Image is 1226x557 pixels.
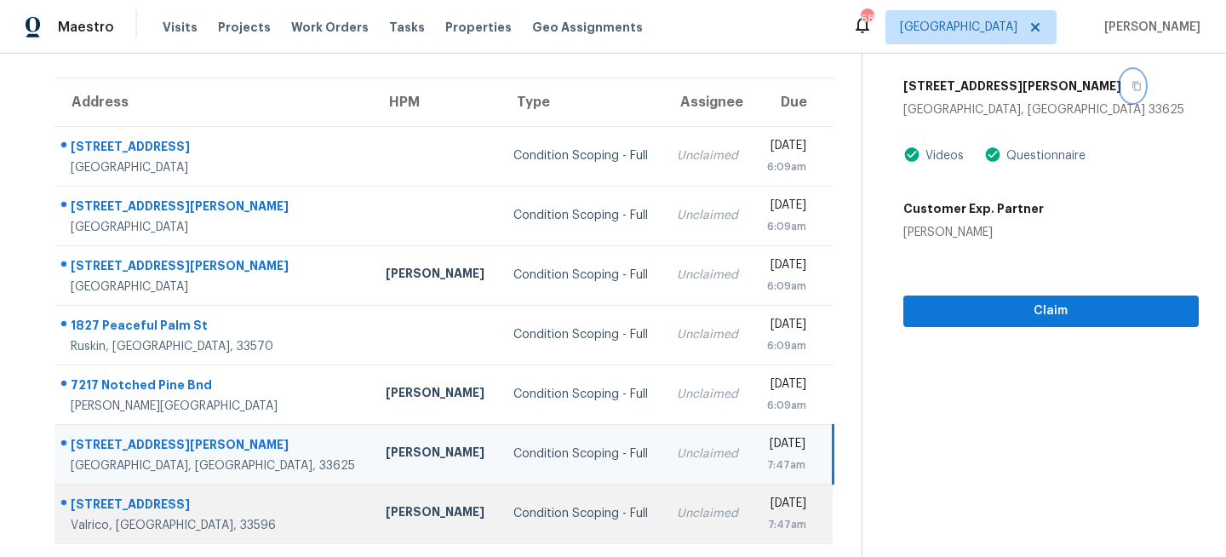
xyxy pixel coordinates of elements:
[766,495,807,516] div: [DATE]
[903,224,1044,241] div: [PERSON_NAME]
[386,384,486,405] div: [PERSON_NAME]
[766,278,807,295] div: 6:09am
[903,78,1121,95] h5: [STREET_ADDRESS][PERSON_NAME]
[163,19,198,36] span: Visits
[917,301,1185,322] span: Claim
[513,505,650,522] div: Condition Scoping - Full
[71,278,358,296] div: [GEOGRAPHIC_DATA]
[71,376,358,398] div: 7217 Notched Pine Bnd
[58,19,114,36] span: Maestro
[677,326,739,343] div: Unclaimed
[389,21,425,33] span: Tasks
[677,505,739,522] div: Unclaimed
[71,138,358,159] div: [STREET_ADDRESS]
[861,10,873,27] div: 68
[766,397,807,414] div: 6:09am
[71,398,358,415] div: [PERSON_NAME][GEOGRAPHIC_DATA]
[984,146,1001,164] img: Artifact Present Icon
[1121,71,1144,101] button: Copy Address
[386,265,486,286] div: [PERSON_NAME]
[903,200,1044,217] h5: Customer Exp. Partner
[71,219,358,236] div: [GEOGRAPHIC_DATA]
[71,317,358,338] div: 1827 Peaceful Palm St
[766,435,805,457] div: [DATE]
[1001,147,1086,164] div: Questionnaire
[766,218,807,235] div: 6:09am
[71,517,358,534] div: Valrico, [GEOGRAPHIC_DATA], 33596
[386,503,486,525] div: [PERSON_NAME]
[663,78,753,126] th: Assignee
[218,19,271,36] span: Projects
[677,147,739,164] div: Unclaimed
[71,338,358,355] div: Ruskin, [GEOGRAPHIC_DATA], 33570
[291,19,369,36] span: Work Orders
[372,78,500,126] th: HPM
[445,19,512,36] span: Properties
[766,516,807,533] div: 7:47am
[1097,19,1200,36] span: [PERSON_NAME]
[71,159,358,176] div: [GEOGRAPHIC_DATA]
[513,267,650,284] div: Condition Scoping - Full
[513,326,650,343] div: Condition Scoping - Full
[766,158,807,175] div: 6:09am
[766,337,807,354] div: 6:09am
[532,19,643,36] span: Geo Assignments
[513,207,650,224] div: Condition Scoping - Full
[71,496,358,517] div: [STREET_ADDRESS]
[920,147,964,164] div: Videos
[766,256,807,278] div: [DATE]
[71,436,358,457] div: [STREET_ADDRESS][PERSON_NAME]
[500,78,663,126] th: Type
[513,147,650,164] div: Condition Scoping - Full
[71,198,358,219] div: [STREET_ADDRESS][PERSON_NAME]
[677,207,739,224] div: Unclaimed
[766,197,807,218] div: [DATE]
[513,445,650,462] div: Condition Scoping - Full
[903,296,1199,327] button: Claim
[513,386,650,403] div: Condition Scoping - Full
[677,445,739,462] div: Unclaimed
[71,457,358,474] div: [GEOGRAPHIC_DATA], [GEOGRAPHIC_DATA], 33625
[900,19,1017,36] span: [GEOGRAPHIC_DATA]
[903,101,1199,118] div: [GEOGRAPHIC_DATA], [GEOGRAPHIC_DATA] 33625
[71,257,358,278] div: [STREET_ADDRESS][PERSON_NAME]
[386,444,486,465] div: [PERSON_NAME]
[766,137,807,158] div: [DATE]
[677,386,739,403] div: Unclaimed
[677,267,739,284] div: Unclaimed
[766,316,807,337] div: [DATE]
[54,78,372,126] th: Address
[766,376,807,397] div: [DATE]
[753,78,834,126] th: Due
[903,146,920,164] img: Artifact Present Icon
[766,457,805,474] div: 7:47am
